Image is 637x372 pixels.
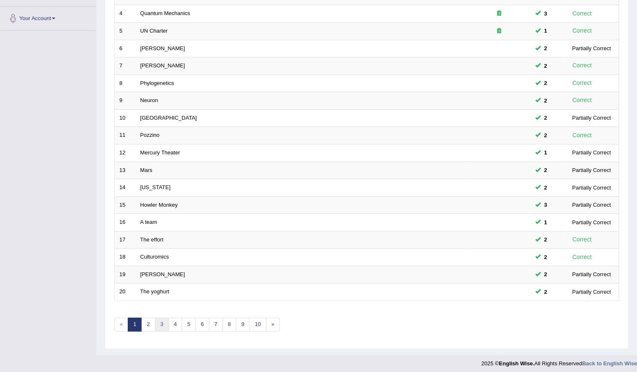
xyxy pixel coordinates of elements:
div: Partially Correct [569,200,614,209]
strong: English Wise. [499,360,534,367]
a: A team [140,219,157,225]
a: [PERSON_NAME] [140,271,185,277]
span: You can still take this question [541,270,550,279]
a: Howler Monkey [140,202,178,208]
a: » [266,318,280,331]
div: Correct [569,78,595,88]
span: You can still take this question [541,131,550,140]
a: Phylogenetics [140,80,174,86]
span: You can still take this question [541,148,550,157]
td: 6 [115,40,136,57]
div: Partially Correct [569,287,614,296]
a: Pozzino [140,132,160,138]
span: You can still take this question [541,96,550,105]
a: Quantum Mechanics [140,10,190,16]
div: Correct [569,61,595,70]
td: 13 [115,162,136,179]
div: Correct [569,9,595,18]
div: Correct [569,26,595,36]
a: The yoghurt [140,288,169,295]
div: 2025 © All Rights Reserved [481,355,637,367]
a: The effort [140,236,163,243]
td: 4 [115,5,136,23]
div: Correct [569,235,595,244]
span: You can still take this question [541,166,550,174]
a: UN Charter [140,28,168,34]
div: Partially Correct [569,113,614,122]
span: You can still take this question [541,183,550,192]
a: [PERSON_NAME] [140,45,185,51]
a: 9 [236,318,250,331]
a: 7 [209,318,223,331]
a: Mercury Theater [140,149,180,156]
a: 10 [249,318,266,331]
div: Partially Correct [569,166,614,174]
a: Your Account [0,7,96,28]
a: [PERSON_NAME] [140,62,185,69]
div: Correct [569,252,595,262]
td: 9 [115,92,136,110]
div: Partially Correct [569,44,614,53]
div: Partially Correct [569,218,614,227]
a: 1 [128,318,142,331]
span: You can still take this question [541,9,550,18]
a: [GEOGRAPHIC_DATA] [140,115,197,121]
td: 11 [115,127,136,144]
span: You can still take this question [541,200,550,209]
a: 4 [168,318,182,331]
td: 18 [115,249,136,266]
td: 7 [115,57,136,75]
span: You can still take this question [541,287,550,296]
td: 8 [115,74,136,92]
span: « [114,318,128,331]
a: Neuron [140,97,158,103]
span: You can still take this question [541,44,550,53]
td: 12 [115,144,136,162]
a: 8 [222,318,236,331]
div: Exam occurring question [472,27,526,35]
td: 14 [115,179,136,197]
span: You can still take this question [541,253,550,262]
span: You can still take this question [541,26,550,35]
span: You can still take this question [541,79,550,87]
span: You can still take this question [541,218,550,227]
a: 2 [141,318,155,331]
span: You can still take this question [541,62,550,70]
span: You can still take this question [541,235,550,244]
div: Exam occurring question [472,10,526,18]
div: Correct [569,131,595,140]
td: 19 [115,266,136,283]
td: 10 [115,109,136,127]
a: 5 [182,318,196,331]
td: 15 [115,196,136,214]
span: You can still take this question [541,113,550,122]
div: Partially Correct [569,148,614,157]
div: Partially Correct [569,183,614,192]
td: 5 [115,23,136,40]
a: [US_STATE] [140,184,170,190]
div: Correct [569,95,595,105]
td: 16 [115,214,136,231]
a: Culturomics [140,254,169,260]
a: Back to English Wise [582,360,637,367]
a: 6 [195,318,209,331]
a: Mars [140,167,152,173]
td: 20 [115,283,136,301]
div: Partially Correct [569,270,614,279]
a: 3 [155,318,169,331]
td: 17 [115,231,136,249]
